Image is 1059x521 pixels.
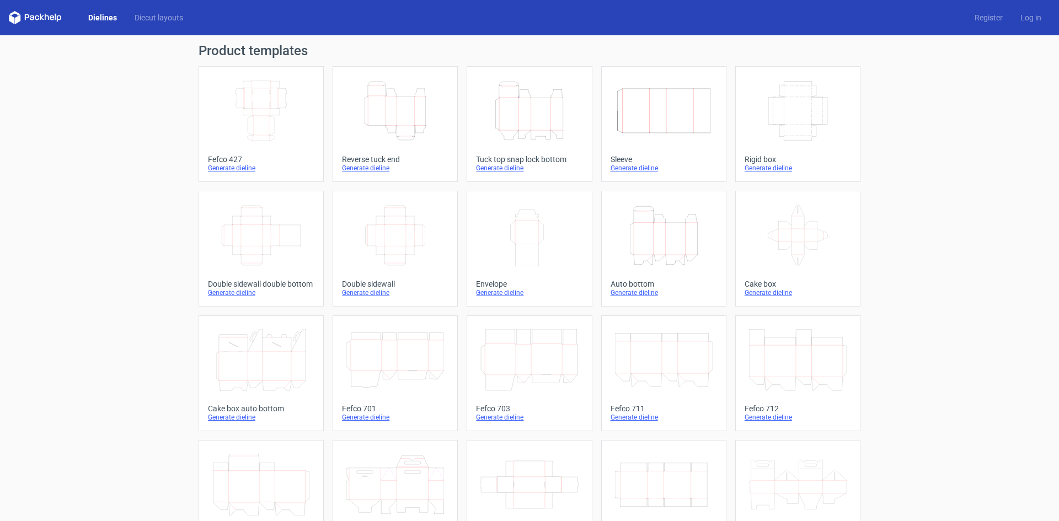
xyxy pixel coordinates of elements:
[333,315,458,431] a: Fefco 701Generate dieline
[199,315,324,431] a: Cake box auto bottomGenerate dieline
[611,288,717,297] div: Generate dieline
[611,413,717,422] div: Generate dieline
[966,12,1012,23] a: Register
[333,191,458,307] a: Double sidewallGenerate dieline
[476,155,582,164] div: Tuck top snap lock bottom
[745,164,851,173] div: Generate dieline
[342,164,448,173] div: Generate dieline
[745,404,851,413] div: Fefco 712
[745,288,851,297] div: Generate dieline
[342,155,448,164] div: Reverse tuck end
[735,191,860,307] a: Cake boxGenerate dieline
[745,280,851,288] div: Cake box
[745,155,851,164] div: Rigid box
[476,164,582,173] div: Generate dieline
[342,413,448,422] div: Generate dieline
[1012,12,1050,23] a: Log in
[601,66,726,182] a: SleeveGenerate dieline
[208,288,314,297] div: Generate dieline
[735,315,860,431] a: Fefco 712Generate dieline
[199,66,324,182] a: Fefco 427Generate dieline
[333,66,458,182] a: Reverse tuck endGenerate dieline
[467,191,592,307] a: EnvelopeGenerate dieline
[611,280,717,288] div: Auto bottom
[735,66,860,182] a: Rigid boxGenerate dieline
[79,12,126,23] a: Dielines
[476,280,582,288] div: Envelope
[208,404,314,413] div: Cake box auto bottom
[611,155,717,164] div: Sleeve
[611,404,717,413] div: Fefco 711
[467,66,592,182] a: Tuck top snap lock bottomGenerate dieline
[745,413,851,422] div: Generate dieline
[611,164,717,173] div: Generate dieline
[342,280,448,288] div: Double sidewall
[208,413,314,422] div: Generate dieline
[342,288,448,297] div: Generate dieline
[208,280,314,288] div: Double sidewall double bottom
[342,404,448,413] div: Fefco 701
[601,315,726,431] a: Fefco 711Generate dieline
[199,44,860,57] h1: Product templates
[208,155,314,164] div: Fefco 427
[208,164,314,173] div: Generate dieline
[601,191,726,307] a: Auto bottomGenerate dieline
[126,12,192,23] a: Diecut layouts
[476,413,582,422] div: Generate dieline
[199,191,324,307] a: Double sidewall double bottomGenerate dieline
[467,315,592,431] a: Fefco 703Generate dieline
[476,404,582,413] div: Fefco 703
[476,288,582,297] div: Generate dieline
